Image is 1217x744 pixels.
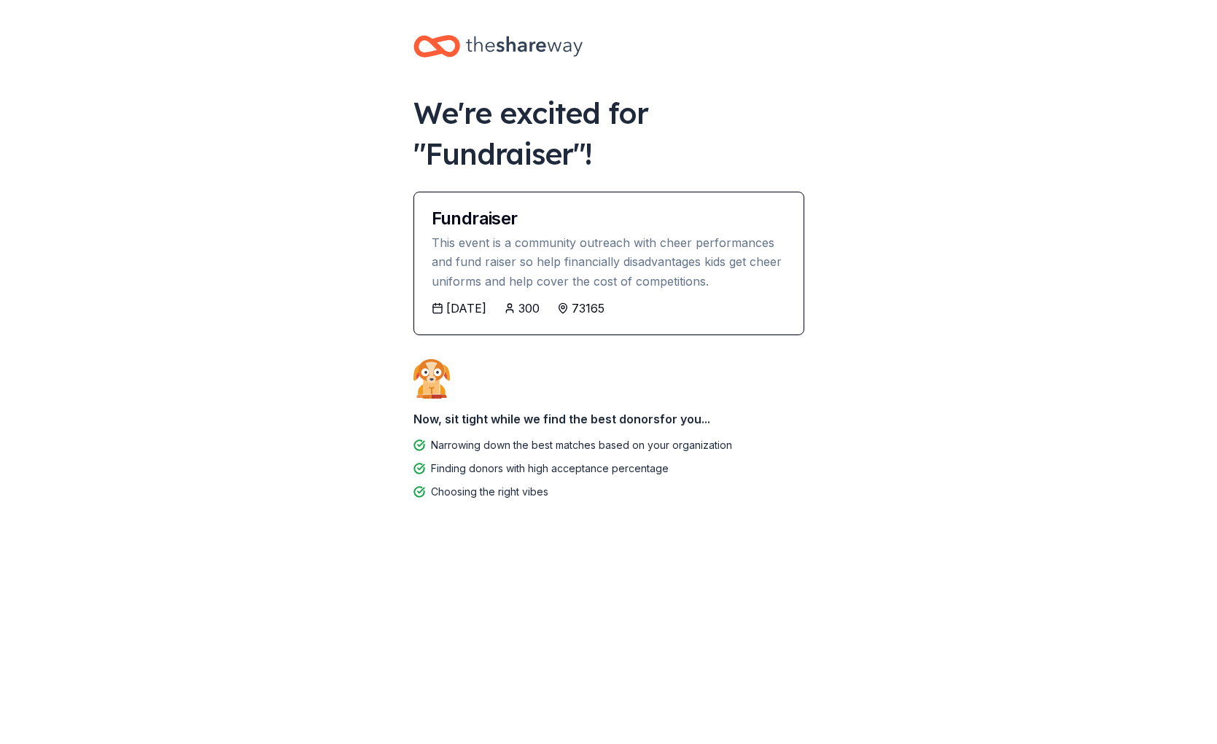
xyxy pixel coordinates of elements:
img: Dog waiting patiently [413,359,450,398]
div: This event is a community outreach with cheer performances and fund raiser so help financially di... [432,233,786,291]
div: We're excited for " Fundraiser "! [413,93,804,174]
div: [DATE] [446,299,486,317]
div: Finding donors with high acceptance percentage [431,460,669,477]
div: 73165 [572,299,604,317]
div: Fundraiser [432,210,786,227]
div: Choosing the right vibes [431,483,548,501]
div: 300 [518,299,540,317]
div: Now, sit tight while we find the best donors for you... [413,404,804,434]
div: Narrowing down the best matches based on your organization [431,436,732,454]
